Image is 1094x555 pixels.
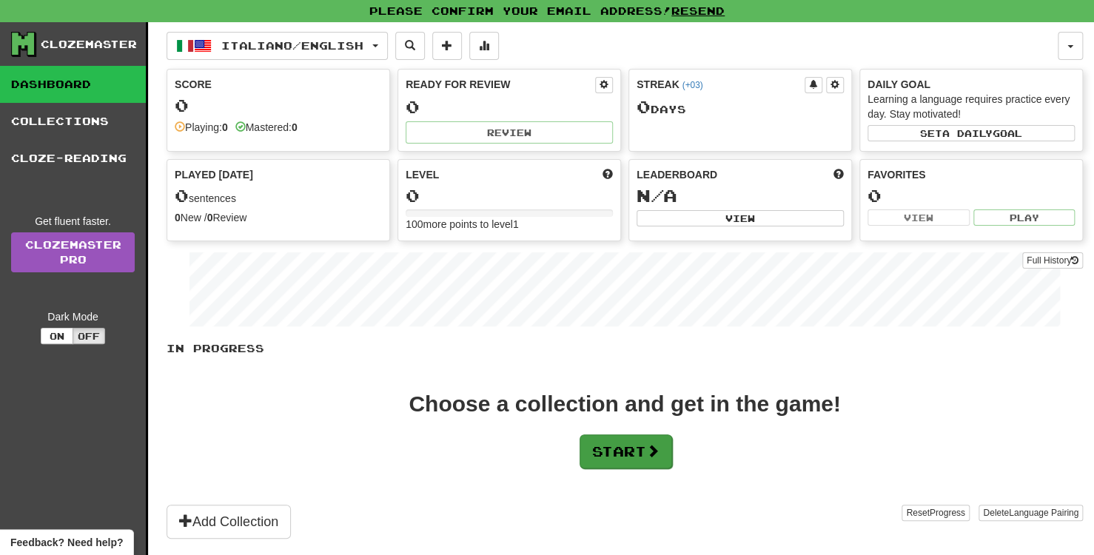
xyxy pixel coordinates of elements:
span: Score more points to level up [603,167,613,182]
div: 0 [175,96,382,115]
button: ResetProgress [902,505,969,521]
span: 0 [637,96,651,117]
div: Dark Mode [11,309,135,324]
button: Review [406,121,613,144]
span: N/A [637,185,677,206]
span: Italiano / English [221,39,363,52]
div: Mastered: [235,120,298,135]
strong: 0 [292,121,298,133]
span: a daily [942,128,993,138]
button: Italiano/English [167,32,388,60]
div: Choose a collection and get in the game! [409,393,840,415]
button: Add Collection [167,505,291,539]
button: Start [580,434,672,468]
button: On [41,328,73,344]
div: Score [175,77,382,92]
a: (+03) [682,80,702,90]
a: Resend [671,4,725,17]
strong: 0 [175,212,181,223]
div: Day s [637,98,844,117]
p: In Progress [167,341,1083,356]
a: ClozemasterPro [11,232,135,272]
span: 0 [175,185,189,206]
button: Off [73,328,105,344]
span: Level [406,167,439,182]
div: Get fluent faster. [11,214,135,229]
div: 100 more points to level 1 [406,217,613,232]
div: sentences [175,186,382,206]
div: Favorites [868,167,1075,182]
span: This week in points, UTC [833,167,844,182]
div: Playing: [175,120,228,135]
span: Leaderboard [637,167,717,182]
button: More stats [469,32,499,60]
span: Played [DATE] [175,167,253,182]
button: Add sentence to collection [432,32,462,60]
button: Play [973,209,1075,226]
button: Search sentences [395,32,425,60]
div: Ready for Review [406,77,595,92]
div: Learning a language requires practice every day. Stay motivated! [868,92,1075,121]
div: Clozemaster [41,37,137,52]
div: Streak [637,77,805,92]
button: Seta dailygoal [868,125,1075,141]
div: 0 [868,186,1075,205]
strong: 0 [207,212,213,223]
div: New / Review [175,210,382,225]
button: DeleteLanguage Pairing [979,505,1083,521]
span: Progress [930,508,965,518]
button: View [637,210,844,226]
div: 0 [406,186,613,205]
button: View [868,209,970,226]
span: Language Pairing [1009,508,1078,518]
strong: 0 [222,121,228,133]
div: Daily Goal [868,77,1075,92]
div: 0 [406,98,613,116]
span: Open feedback widget [10,535,123,550]
button: Full History [1022,252,1083,269]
